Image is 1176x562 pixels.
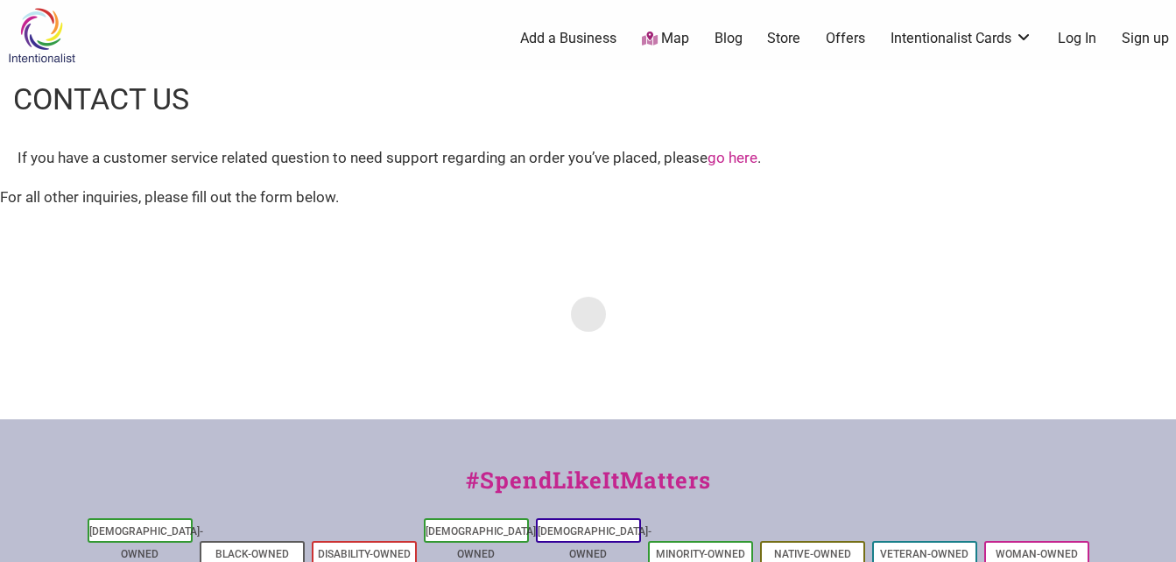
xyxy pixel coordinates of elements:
a: Blog [715,29,743,48]
a: Map [642,29,689,49]
a: Veteran-Owned [880,548,968,560]
a: Minority-Owned [656,548,745,560]
a: Intentionalist Cards [891,29,1032,48]
a: Disability-Owned [318,548,411,560]
a: Woman-Owned [996,548,1078,560]
a: Black-Owned [215,548,289,560]
a: Sign up [1122,29,1169,48]
a: [DEMOGRAPHIC_DATA]-Owned [89,525,203,560]
a: [DEMOGRAPHIC_DATA]-Owned [538,525,651,560]
a: Offers [826,29,865,48]
a: Native-Owned [774,548,851,560]
a: Add a Business [520,29,616,48]
a: go here [708,149,757,166]
a: [DEMOGRAPHIC_DATA]-Owned [426,525,539,560]
div: If you have a customer service related question to need support regarding an order you’ve placed,... [18,147,1158,170]
a: Store [767,29,800,48]
h1: Contact Us [13,79,189,121]
a: Log In [1058,29,1096,48]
